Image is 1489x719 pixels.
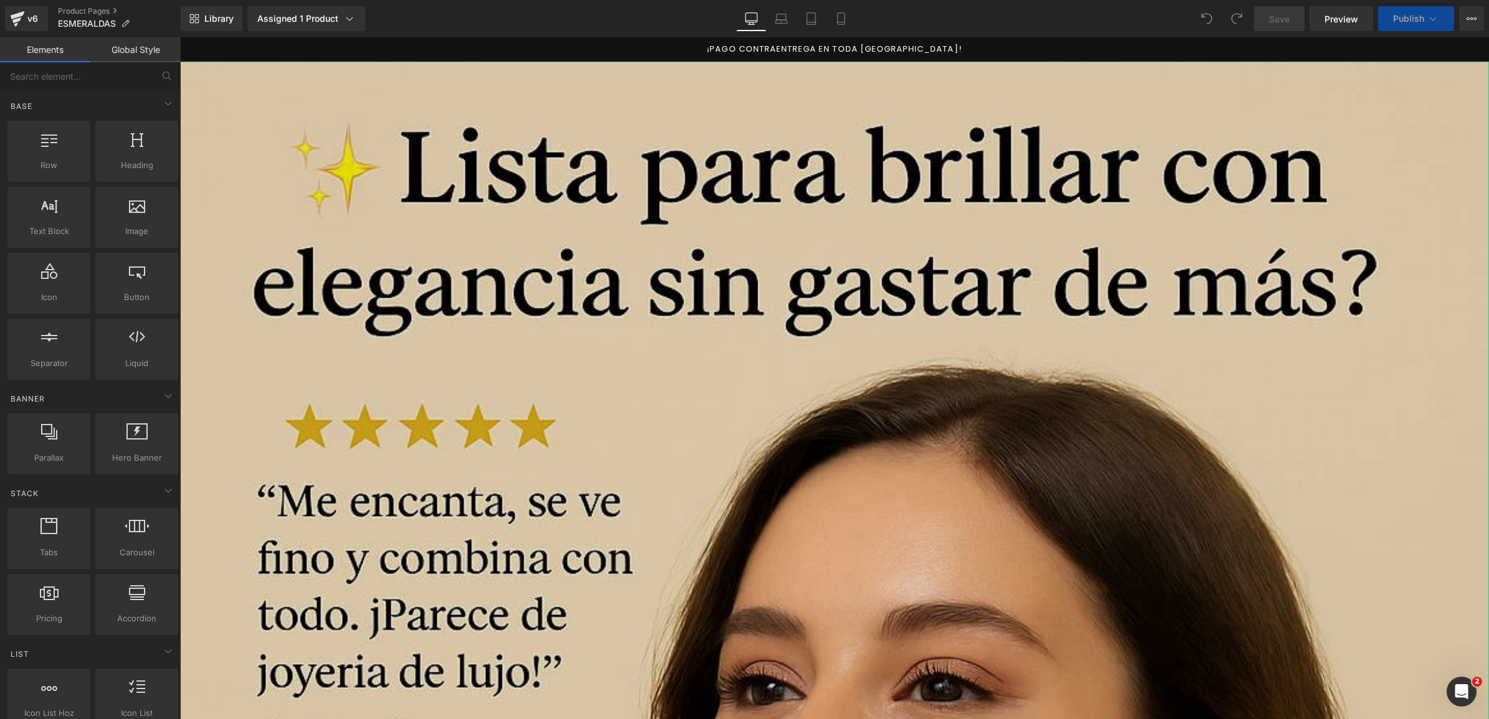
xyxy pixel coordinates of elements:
span: Stack [9,487,40,499]
span: 2 [1472,677,1482,687]
span: Text Block [11,225,87,238]
a: Mobile [826,6,856,31]
button: Publish [1378,6,1454,31]
span: Carousel [99,546,174,559]
span: Publish [1393,14,1424,24]
a: Preview [1310,6,1373,31]
span: Row [11,159,87,172]
span: Heading [99,159,174,172]
span: Parallax [11,451,87,464]
span: Icon [11,291,87,304]
span: Banner [9,393,46,405]
span: Base [9,100,34,112]
a: Tablet [796,6,826,31]
span: Pricing [11,612,87,625]
span: ESMERALDAS [58,19,116,29]
a: Global Style [90,37,181,62]
a: v6 [5,6,48,31]
a: Product Pages [58,6,181,16]
span: Liquid [99,357,174,370]
span: Save [1269,12,1290,26]
div: Assigned 1 Product [257,12,356,25]
button: More [1459,6,1484,31]
div: v6 [25,11,40,27]
span: Image [99,225,174,238]
a: Desktop [736,6,766,31]
button: Redo [1224,6,1249,31]
span: Library [204,13,234,24]
span: Separator [11,357,87,370]
span: Preview [1325,12,1358,26]
span: List [9,648,31,660]
iframe: Intercom live chat [1447,677,1477,707]
button: Undo [1194,6,1219,31]
span: Accordion [99,612,174,625]
span: Button [99,291,174,304]
span: Tabs [11,546,87,559]
a: New Library [181,6,242,31]
span: Hero Banner [99,451,174,464]
a: Laptop [766,6,796,31]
